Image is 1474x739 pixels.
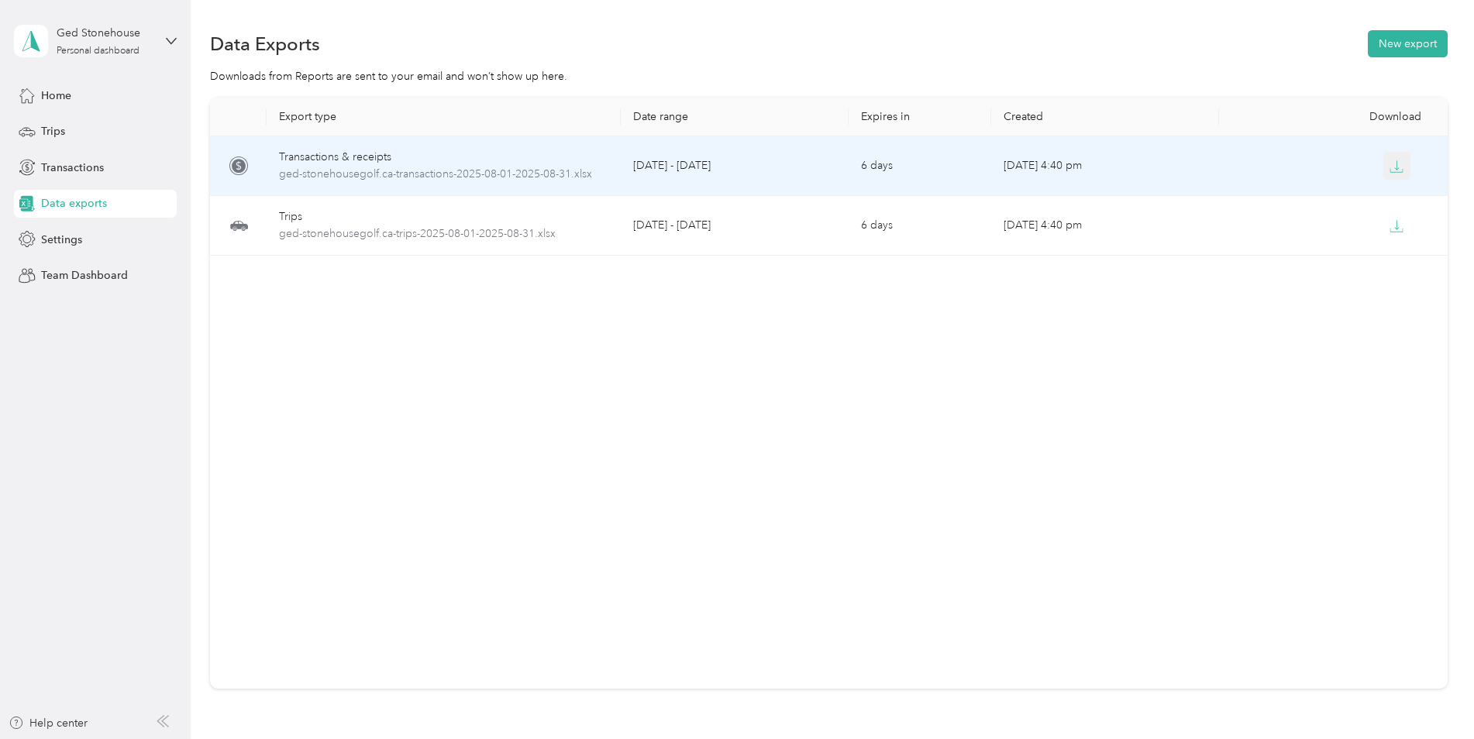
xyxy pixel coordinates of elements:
div: Transactions & receipts [279,149,608,166]
h1: Data Exports [210,36,320,52]
div: Trips [279,208,608,225]
div: Download [1231,110,1434,123]
span: Trips [41,123,65,139]
span: Data exports [41,195,107,211]
td: [DATE] - [DATE] [621,196,849,256]
span: Transactions [41,160,104,176]
td: 6 days [849,196,991,256]
div: Ged Stonehouse [57,25,153,41]
th: Date range [621,98,849,136]
span: Team Dashboard [41,267,128,284]
iframe: Everlance-gr Chat Button Frame [1387,652,1474,739]
span: Settings [41,232,82,248]
td: 6 days [849,136,991,196]
td: [DATE] 4:40 pm [991,196,1219,256]
div: Personal dashboard [57,46,139,56]
span: Home [41,88,71,104]
span: ged-stonehousegolf.ca-transactions-2025-08-01-2025-08-31.xlsx [279,166,608,183]
td: [DATE] - [DATE] [621,136,849,196]
th: Export type [267,98,620,136]
button: Help center [9,715,88,731]
div: Downloads from Reports are sent to your email and won’t show up here. [210,68,1448,84]
button: New export [1368,30,1448,57]
td: [DATE] 4:40 pm [991,136,1219,196]
th: Created [991,98,1219,136]
span: ged-stonehousegolf.ca-trips-2025-08-01-2025-08-31.xlsx [279,225,608,242]
th: Expires in [849,98,991,136]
